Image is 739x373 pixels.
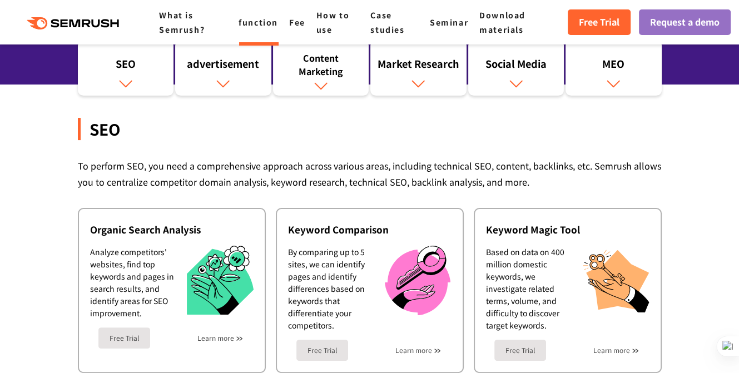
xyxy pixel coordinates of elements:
img: Organic Search Analysis [187,246,254,315]
a: Free Trial [98,327,150,349]
font: Social Media [485,56,547,71]
a: Market Research [370,40,467,96]
a: Learn more [593,346,630,354]
font: Free Trial [110,333,139,342]
font: Market Research [378,56,459,71]
a: ContentMarketing [273,40,369,96]
a: Learn more [197,334,234,342]
font: Analyze competitors' websites, find top keywords and pages in search results, and identify areas ... [90,246,174,319]
a: Learn more [395,346,432,354]
font: Free Trial [579,15,619,28]
font: advertisement [187,56,259,71]
font: SEO [90,118,121,140]
font: To perform SEO, you need a comprehensive approach across various areas, including technical SEO, ... [78,159,661,188]
a: function [239,17,278,28]
font: By comparing up to 5 sites, we can identify pages and identify differences based on keywords that... [288,246,365,331]
font: Based on data on 400 million domestic keywords, we investigate related terms, volume, and difficu... [486,246,564,331]
a: Seminar [430,17,468,28]
a: Free Trial [296,340,348,361]
font: Learn more [197,333,234,342]
a: Social Media [468,40,564,96]
font: Learn more [593,345,630,355]
a: MEO [566,40,662,96]
a: Case studies [370,9,404,35]
font: Organic Search Analysis [90,222,201,236]
a: Free Trial [568,9,631,35]
a: What is Semrush? [159,9,205,35]
font: Learn more [395,345,432,355]
img: Keyword Magic Tool [583,246,649,312]
img: Keyword Comparison [385,246,450,315]
font: Free Trial [505,345,535,355]
font: MEO [602,56,624,71]
a: How to use [316,9,350,35]
a: Fee [289,17,305,28]
font: SEO [116,56,136,71]
font: Request a demo [650,15,720,28]
font: Keyword Magic Tool [486,222,580,236]
font: Free Trial [307,345,337,355]
a: SEO [78,40,174,96]
font: Keyword Comparison [288,222,389,236]
font: Marketing [299,64,343,78]
a: advertisement [175,40,271,96]
a: Download materials [479,9,525,35]
a: Request a demo [639,9,731,35]
font: Content [303,51,339,64]
a: Free Trial [494,340,546,361]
